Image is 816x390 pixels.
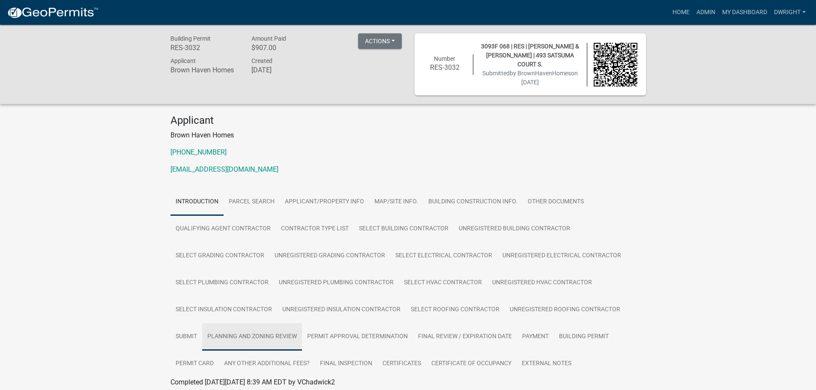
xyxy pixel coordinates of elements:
[354,215,454,243] a: Select Building Contractor
[170,114,646,127] h4: Applicant
[482,70,578,86] span: Submitted on [DATE]
[358,33,402,49] button: Actions
[170,130,646,140] p: Brown Haven Homes
[390,242,497,270] a: Select Electrical Contractor
[423,188,523,216] a: Building Construction Info.
[517,350,577,378] a: External Notes
[377,350,426,378] a: Certificates
[170,323,202,351] a: Submit
[276,215,354,243] a: Contractor Type List
[251,44,320,52] h6: $907.00
[170,148,227,156] a: [PHONE_NUMBER]
[251,57,272,64] span: Created
[406,296,505,324] a: Select Roofing Contractor
[170,378,335,386] span: Completed [DATE][DATE] 8:39 AM EDT by VChadwick2
[251,66,320,74] h6: [DATE]
[277,296,406,324] a: Unregistered Insulation Contractor
[170,269,274,297] a: Select Plumbing Contractor
[315,350,377,378] a: Final Inspection
[369,188,423,216] a: Map/Site Info.
[280,188,369,216] a: Applicant/Property Info
[170,188,224,216] a: Introduction
[170,215,276,243] a: Qualifying Agent Contractor
[594,43,637,86] img: QR code
[170,296,277,324] a: Select Insulation Contractor
[517,323,554,351] a: Payment
[693,4,719,21] a: Admin
[302,323,413,351] a: Permit Approval Determination
[771,4,809,21] a: Dwright
[510,70,571,77] span: by BrownHavenHomes
[224,188,280,216] a: Parcel search
[170,57,196,64] span: Applicant
[497,242,626,270] a: Unregistered Electrical Contractor
[170,350,219,378] a: Permit Card
[434,55,455,62] span: Number
[454,215,575,243] a: Unregistered Building Contractor
[554,323,614,351] a: Building Permit
[423,63,467,71] h6: RES-3032
[219,350,315,378] a: Any other Additional Fees?
[719,4,771,21] a: My Dashboard
[487,269,597,297] a: Unregistered HVAC Contractor
[399,269,487,297] a: Select HVAC Contractor
[669,4,693,21] a: Home
[170,35,211,42] span: Building Permit
[170,66,239,74] h6: Brown Haven Homes
[202,323,302,351] a: Planning and Zoning Review
[269,242,390,270] a: Unregistered Grading Contractor
[170,44,239,52] h6: RES-3032
[413,323,517,351] a: Final Review / Expiration Date
[426,350,517,378] a: Certificate of Occupancy
[523,188,589,216] a: Other Documents
[251,35,286,42] span: Amount Paid
[274,269,399,297] a: Unregistered Plumbing Contractor
[170,165,278,173] a: [EMAIL_ADDRESS][DOMAIN_NAME]
[481,43,579,68] span: 3093F 068 | RES | [PERSON_NAME] & [PERSON_NAME] | 493 SATSUMA COURT S.
[170,242,269,270] a: Select Grading Contractor
[505,296,625,324] a: Unregistered Roofing Contractor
